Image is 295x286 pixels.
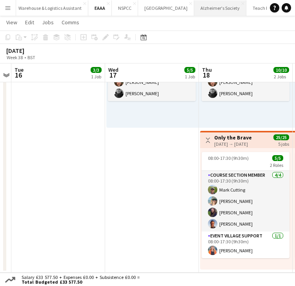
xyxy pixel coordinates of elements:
a: Jobs [39,17,57,27]
button: Teach First [246,0,281,16]
div: BST [27,54,35,60]
button: Alzheimer's Society [194,0,246,16]
a: Comms [58,17,82,27]
app-job-card: 08:00-17:30 (9h30m)5/52 RolesCourse Section Member4/408:00-17:30 (9h30m)Mark Cutting[PERSON_NAME]... [202,152,290,258]
button: [GEOGRAPHIC_DATA] [138,0,194,16]
span: 10/10 [273,67,289,73]
a: View [3,17,20,27]
div: 1 Job [91,74,101,80]
span: 18 [201,71,212,80]
span: Comms [62,19,79,26]
span: Thu [202,66,212,73]
div: [DATE] → [DATE] [214,141,252,147]
span: Week 38 [5,54,24,60]
span: Total Budgeted £33 577.50 [22,280,140,284]
div: Salary £33 577.50 + Expenses £0.00 + Subsistence £0.00 = [17,275,141,284]
button: Warehouse & Logistics Assistant [12,0,88,16]
h3: Only the Brave [214,134,252,141]
button: NSPCC [112,0,138,16]
app-card-role: Event Village Support1/108:00-17:30 (9h30m)[PERSON_NAME] [202,232,290,258]
span: 25/25 [273,134,289,140]
button: EAAA [88,0,112,16]
span: Jobs [42,19,54,26]
span: View [6,19,17,26]
div: [DATE] [6,47,53,54]
div: 2 Jobs [274,74,289,80]
span: 16 [13,71,24,80]
span: Tue [15,66,24,73]
div: 5 jobs [278,140,289,147]
app-card-role: Course Section Member4/408:00-17:30 (9h30m)Mark Cutting[PERSON_NAME][PERSON_NAME][PERSON_NAME] [202,171,290,232]
span: Wed [108,66,118,73]
span: 2 Roles [270,162,283,168]
span: 5/5 [184,67,195,73]
span: 3/3 [91,67,102,73]
span: Edit [25,19,34,26]
span: 08:00-17:30 (9h30m) [208,155,249,161]
span: 5/5 [272,155,283,161]
span: 17 [107,71,118,80]
div: 1 Job [185,74,195,80]
a: Edit [22,17,37,27]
